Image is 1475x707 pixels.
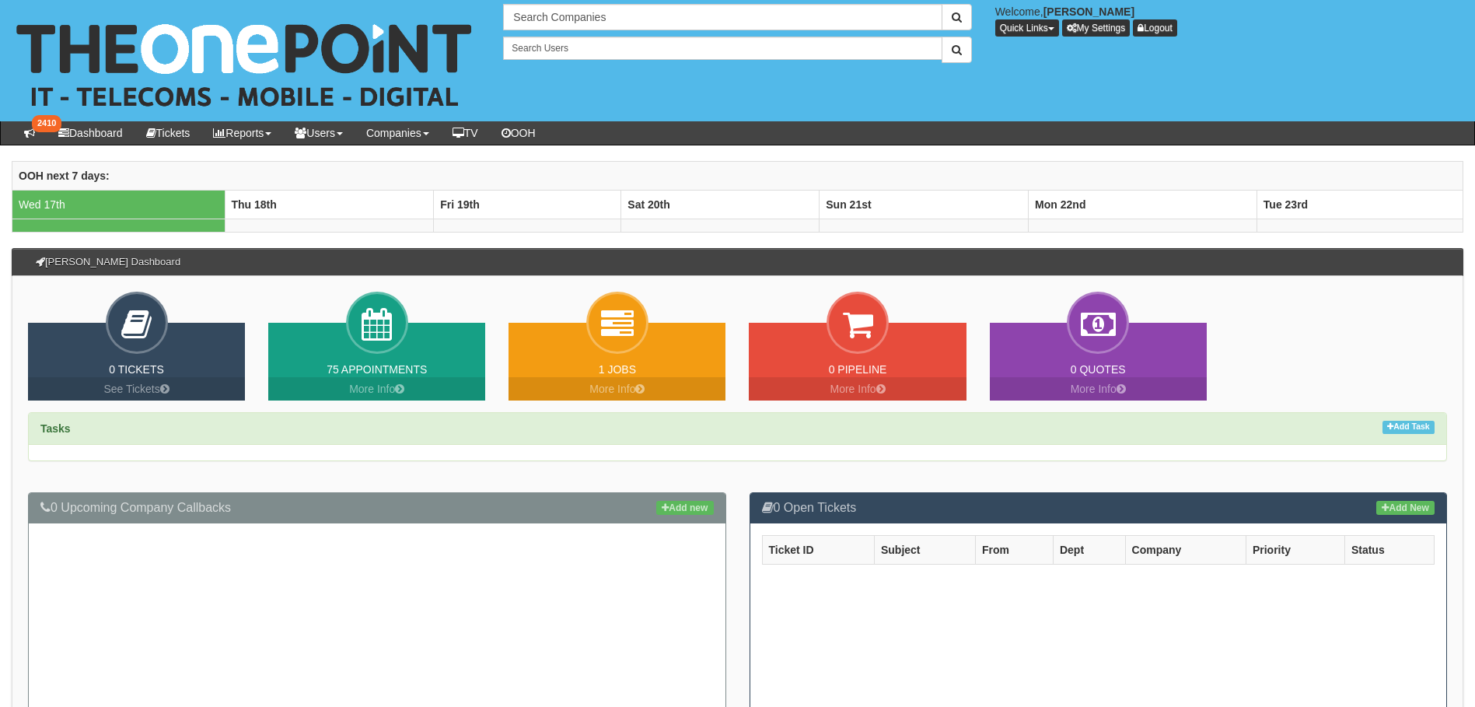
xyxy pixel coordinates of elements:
strong: Tasks [40,422,71,435]
a: 0 Tickets [109,363,164,376]
h3: [PERSON_NAME] Dashboard [28,249,188,275]
td: Wed 17th [12,190,225,219]
input: Search Users [503,37,942,60]
th: Thu 18th [225,190,434,219]
a: Companies [355,121,441,145]
a: More Info [990,377,1207,401]
h3: 0 Open Tickets [762,501,1435,515]
th: From [975,535,1053,564]
a: 0 Quotes [1071,363,1126,376]
th: OOH next 7 days: [12,161,1463,190]
b: [PERSON_NAME] [1043,5,1134,18]
div: Welcome, [984,4,1475,37]
th: Dept [1053,535,1125,564]
th: Status [1344,535,1434,564]
a: My Settings [1062,19,1131,37]
a: More Info [509,377,725,401]
a: 1 Jobs [599,363,636,376]
span: 2410 [32,115,61,132]
th: Tue 23rd [1257,190,1463,219]
h3: 0 Upcoming Company Callbacks [40,501,714,515]
th: Sun 21st [820,190,1029,219]
a: Reports [201,121,283,145]
a: 0 Pipeline [829,363,887,376]
a: TV [441,121,490,145]
th: Ticket ID [762,535,874,564]
th: Fri 19th [434,190,621,219]
input: Search Companies [503,4,942,30]
th: Subject [874,535,975,564]
a: Add new [656,501,713,515]
a: Logout [1133,19,1177,37]
a: OOH [490,121,547,145]
a: Users [283,121,355,145]
a: 75 Appointments [327,363,427,376]
a: Dashboard [47,121,135,145]
th: Sat 20th [621,190,820,219]
a: See Tickets [28,377,245,401]
a: More Info [749,377,966,401]
a: Tickets [135,121,202,145]
a: Add New [1376,501,1435,515]
a: Add Task [1382,421,1435,434]
th: Mon 22nd [1029,190,1257,219]
button: Quick Links [995,19,1059,37]
th: Company [1125,535,1246,564]
th: Priority [1246,535,1344,564]
a: More Info [268,377,485,401]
